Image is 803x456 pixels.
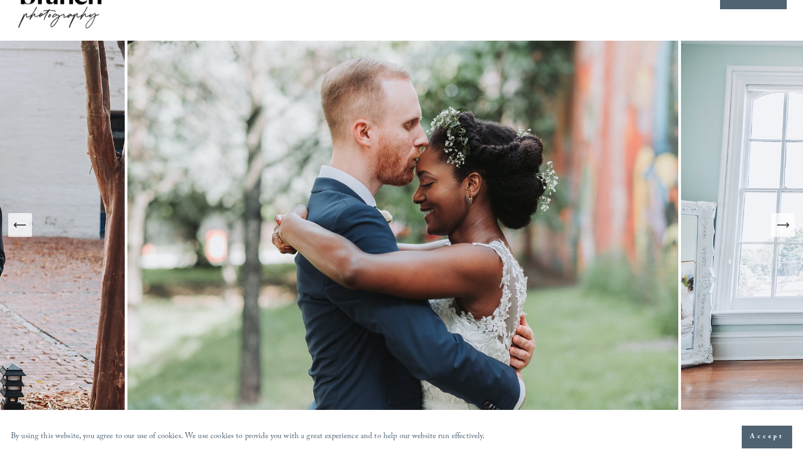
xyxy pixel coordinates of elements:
[11,429,485,445] p: By using this website, you agree to our use of cookies. We use cookies to provide you with a grea...
[742,426,792,448] button: Accept
[127,41,681,410] img: Raleigh Wedding Photographer
[771,213,795,237] button: Next Slide
[8,213,32,237] button: Previous Slide
[750,432,784,442] span: Accept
